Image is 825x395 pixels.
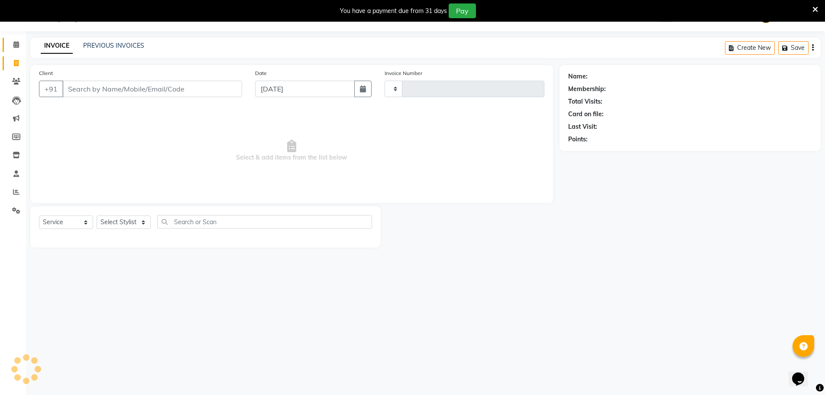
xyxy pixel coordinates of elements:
[39,81,63,97] button: +91
[568,122,597,131] div: Last Visit:
[385,69,422,77] label: Invoice Number
[255,69,267,77] label: Date
[62,81,242,97] input: Search by Name/Mobile/Email/Code
[568,97,602,106] div: Total Visits:
[778,41,809,55] button: Save
[725,41,775,55] button: Create New
[83,42,144,49] a: PREVIOUS INVOICES
[41,38,73,54] a: INVOICE
[789,360,816,386] iframe: chat widget
[449,3,476,18] button: Pay
[568,135,588,144] div: Points:
[39,108,544,194] span: Select & add items from the list below
[568,110,604,119] div: Card on file:
[157,215,372,229] input: Search or Scan
[568,72,588,81] div: Name:
[340,7,447,16] div: You have a payment due from 31 days
[39,69,53,77] label: Client
[568,85,606,94] div: Membership:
